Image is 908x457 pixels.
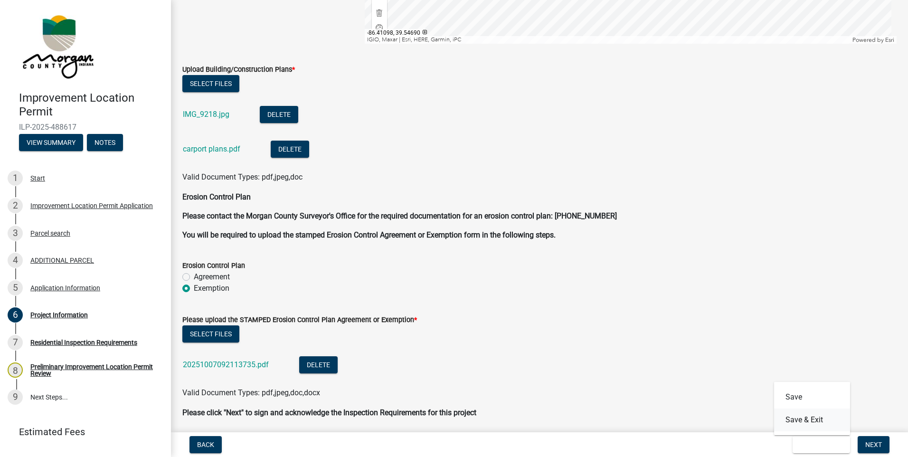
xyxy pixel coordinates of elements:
[30,257,94,264] div: ADDITIONAL PARCEL
[30,363,156,377] div: Preliminary Improvement Location Permit Review
[365,36,851,44] div: IGIO, Maxar | Esri, HERE, Garmin, iPC
[189,436,222,453] button: Back
[194,283,229,294] label: Exemption
[194,271,230,283] label: Agreement
[774,386,850,409] button: Save
[182,317,417,324] label: Please upload the STAMPED Erosion Control Plan Agreement or Exemption
[87,139,123,147] wm-modal-confirm: Notes
[8,280,23,295] div: 5
[183,110,229,119] a: IMG_9218.jpg
[8,362,23,378] div: 8
[182,325,239,343] button: Select files
[8,171,23,186] div: 1
[260,111,298,120] wm-modal-confirm: Delete Document
[30,202,153,209] div: Improvement Location Permit Application
[19,91,163,119] h4: Improvement Location Permit
[182,75,239,92] button: Select files
[19,123,152,132] span: ILP-2025-488617
[87,134,123,151] button: Notes
[19,134,83,151] button: View Summary
[30,312,88,318] div: Project Information
[858,436,889,453] button: Next
[800,441,837,448] span: Save & Exit
[183,360,269,369] a: 20251007092113735.pdf
[774,382,850,435] div: Save & Exit
[299,361,338,370] wm-modal-confirm: Delete Document
[260,106,298,123] button: Delete
[865,441,882,448] span: Next
[19,139,83,147] wm-modal-confirm: Summary
[8,422,156,441] a: Estimated Fees
[8,390,23,405] div: 9
[183,144,240,153] a: carport plans.pdf
[197,441,214,448] span: Back
[299,356,338,373] button: Delete
[182,172,303,181] span: Valid Document Types: pdf,jpeg,doc
[30,230,70,237] div: Parcel search
[182,263,245,269] label: Erosion Control Plan
[182,192,251,201] strong: Erosion Control Plan
[8,307,23,323] div: 6
[19,10,95,81] img: Morgan County, Indiana
[885,37,894,43] a: Esri
[793,436,850,453] button: Save & Exit
[30,175,45,181] div: Start
[271,141,309,158] button: Delete
[8,226,23,241] div: 3
[182,230,556,239] strong: You will be required to upload the stamped Erosion Control Agreement or Exemption form in the fol...
[8,335,23,350] div: 7
[850,36,897,44] div: Powered by
[30,339,137,346] div: Residential Inspection Requirements
[182,211,617,220] strong: Please contact the Morgan County Surveyor's Office for the required documentation for an erosion ...
[182,67,295,73] label: Upload Building/Construction Plans
[182,388,320,397] span: Valid Document Types: pdf,jpeg,doc,docx
[271,145,309,154] wm-modal-confirm: Delete Document
[774,409,850,431] button: Save & Exit
[182,408,476,417] strong: Please click "Next" to sign and acknowledge the Inspection Requirements for this project
[8,253,23,268] div: 4
[30,285,100,291] div: Application Information
[8,198,23,213] div: 2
